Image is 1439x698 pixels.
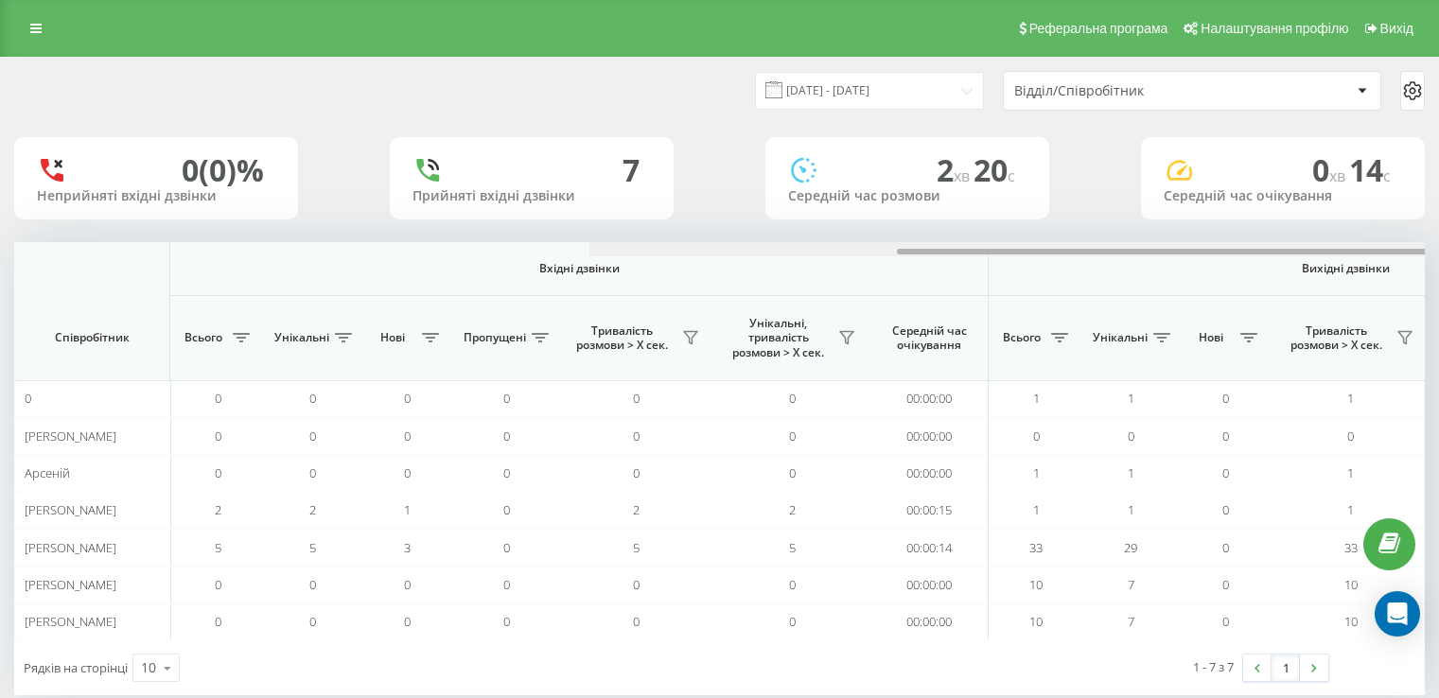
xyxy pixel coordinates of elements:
[1029,539,1043,556] span: 33
[1344,576,1358,593] span: 10
[1029,21,1168,36] span: Реферальна програма
[1222,576,1229,593] span: 0
[633,539,640,556] span: 5
[219,261,939,276] span: Вхідні дзвінки
[1201,21,1348,36] span: Налаштування профілю
[1222,464,1229,481] span: 0
[633,390,640,407] span: 0
[568,323,676,353] span: Тривалість розмови > Х сек.
[954,166,974,186] span: хв
[1128,390,1134,407] span: 1
[1272,654,1300,681] a: 1
[1222,390,1229,407] span: 0
[503,539,510,556] span: 0
[309,539,316,556] span: 5
[25,576,116,593] span: [PERSON_NAME]
[1282,323,1391,353] span: Тривалість розмови > Х сек.
[215,576,221,593] span: 0
[404,539,411,556] span: 3
[404,464,411,481] span: 0
[404,576,411,593] span: 0
[1124,539,1137,556] span: 29
[998,330,1045,345] span: Всього
[1014,83,1240,99] div: Відділ/Співробітник
[1380,21,1413,36] span: Вихід
[870,492,989,529] td: 00:00:15
[309,464,316,481] span: 0
[1222,501,1229,518] span: 0
[25,464,70,481] span: Арсеній
[215,613,221,630] span: 0
[1344,539,1358,556] span: 33
[789,613,796,630] span: 0
[1344,613,1358,630] span: 10
[215,428,221,445] span: 0
[788,188,1027,204] div: Середній час розмови
[182,152,264,188] div: 0 (0)%
[25,501,116,518] span: [PERSON_NAME]
[789,390,796,407] span: 0
[1128,501,1134,518] span: 1
[215,501,221,518] span: 2
[974,149,1015,190] span: 20
[633,464,640,481] span: 0
[25,539,116,556] span: [PERSON_NAME]
[1128,613,1134,630] span: 7
[1033,390,1040,407] span: 1
[309,390,316,407] span: 0
[885,323,974,353] span: Середній час очікування
[1347,390,1354,407] span: 1
[724,316,833,360] span: Унікальні, тривалість розмови > Х сек.
[25,390,31,407] span: 0
[1347,428,1354,445] span: 0
[870,455,989,492] td: 00:00:00
[309,501,316,518] span: 2
[464,330,526,345] span: Пропущені
[274,330,329,345] span: Унікальні
[404,390,411,407] span: 0
[1222,428,1229,445] span: 0
[789,428,796,445] span: 0
[789,501,796,518] span: 2
[309,613,316,630] span: 0
[503,428,510,445] span: 0
[1033,428,1040,445] span: 0
[1187,330,1235,345] span: Нові
[1222,613,1229,630] span: 0
[503,464,510,481] span: 0
[633,613,640,630] span: 0
[1033,501,1040,518] span: 1
[1029,613,1043,630] span: 10
[215,464,221,481] span: 0
[1222,539,1229,556] span: 0
[1093,330,1148,345] span: Унікальні
[1008,166,1015,186] span: c
[1193,657,1234,676] div: 1 - 7 з 7
[633,576,640,593] span: 0
[25,428,116,445] span: [PERSON_NAME]
[1128,464,1134,481] span: 1
[180,330,227,345] span: Всього
[1347,501,1354,518] span: 1
[1164,188,1402,204] div: Середній час очікування
[623,152,640,188] div: 7
[1029,576,1043,593] span: 10
[1383,166,1391,186] span: c
[1128,428,1134,445] span: 0
[309,576,316,593] span: 0
[503,613,510,630] span: 0
[1347,464,1354,481] span: 1
[870,380,989,417] td: 00:00:00
[404,613,411,630] span: 0
[369,330,416,345] span: Нові
[24,659,128,676] span: Рядків на сторінці
[1349,149,1391,190] span: 14
[1329,166,1349,186] span: хв
[503,390,510,407] span: 0
[870,417,989,454] td: 00:00:00
[789,464,796,481] span: 0
[215,390,221,407] span: 0
[633,428,640,445] span: 0
[37,188,275,204] div: Неприйняті вхідні дзвінки
[25,613,116,630] span: [PERSON_NAME]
